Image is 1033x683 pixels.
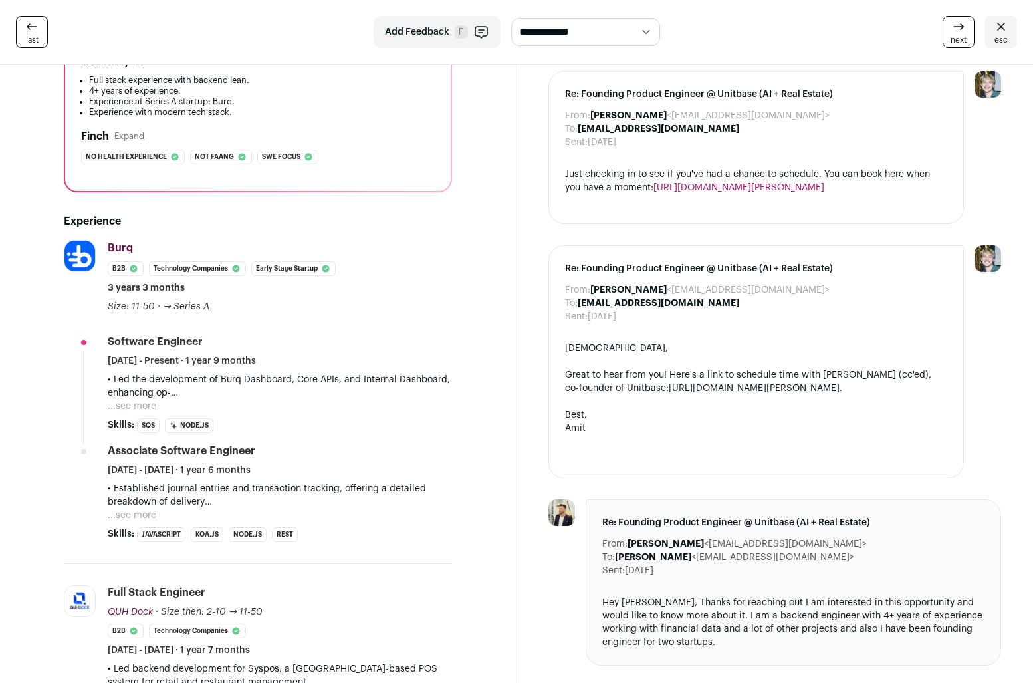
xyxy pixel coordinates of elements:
li: B2B [108,261,144,276]
b: [PERSON_NAME] [590,111,667,120]
img: 3f74b2aafaf9767bdcfb9879e83b13b5ca065b43383e9ae91510812bf64767df.jpg [548,499,575,526]
div: Great to hear from you! Here's a link to schedule time with [PERSON_NAME] (cc'ed), co-founder of ... [565,368,947,395]
span: [DATE] - [DATE] · 1 year 6 months [108,464,251,477]
h2: Finch [81,128,109,144]
div: Full Stack Engineer [108,585,205,600]
dt: Sent: [565,310,588,323]
span: Re: Founding Product Engineer @ Unitbase (AI + Real Estate) [565,262,947,275]
li: 4+ years of experience. [89,86,435,96]
dd: [DATE] [588,136,616,149]
a: [URL][DOMAIN_NAME][PERSON_NAME] [669,384,840,393]
li: REST [272,527,298,542]
a: next [943,16,975,48]
span: Size: 11-50 [108,302,155,311]
p: • Led the development of Burq Dashboard, Core APIs, and Internal Dashboard, enhancing op- eration... [108,373,452,400]
div: Best, [565,408,947,422]
button: Add Feedback F [374,16,501,48]
a: esc [985,16,1017,48]
span: · Size then: 2-10 → 11-50 [156,607,263,616]
img: 83df97a02e31e0a7a45da7efa117f151bf4c4a77ecd51037f8b371486ba7bd9b.jpg [64,241,95,271]
dd: <[EMAIL_ADDRESS][DOMAIN_NAME]> [615,551,854,564]
dt: To: [602,551,615,564]
span: Swe focus [262,150,300,164]
dd: <[EMAIL_ADDRESS][DOMAIN_NAME]> [590,283,830,297]
span: Skills: [108,418,134,432]
li: Experience at Series A startup: Burq. [89,96,435,107]
span: F [455,25,468,39]
p: • Established journal entries and transaction tracking, offering a detailed breakdown of delivery... [108,482,452,509]
dt: From: [565,283,590,297]
div: [DEMOGRAPHIC_DATA], [565,342,947,355]
li: JavaScript [137,527,185,542]
a: last [16,16,48,48]
span: esc [994,35,1008,45]
dt: From: [602,537,628,551]
div: Software Engineer [108,335,203,349]
img: bde2e682573bb0b6e0cb97bb878d218da3e0c3f97e77bffe17c16d872520a8f7.jpg [64,586,95,616]
dd: [DATE] [588,310,616,323]
li: Technology Companies [149,624,246,638]
span: Skills: [108,527,134,541]
b: [EMAIL_ADDRESS][DOMAIN_NAME] [578,299,739,308]
button: ...see more [108,400,156,413]
span: next [951,35,967,45]
span: Add Feedback [385,25,449,39]
a: [URL][DOMAIN_NAME][PERSON_NAME] [653,183,824,192]
dt: To: [565,297,578,310]
b: [PERSON_NAME] [628,539,704,549]
b: [EMAIL_ADDRESS][DOMAIN_NAME] [578,124,739,134]
button: ...see more [108,509,156,522]
img: 6494470-medium_jpg [975,245,1001,272]
div: Hey [PERSON_NAME], Thanks for reaching out I am interested in this opportunity and would like to ... [602,596,984,649]
button: Expand [114,131,144,142]
li: Experience with modern tech stack. [89,107,435,118]
span: · [158,300,160,313]
dt: Sent: [602,564,625,577]
span: 3 years 3 months [108,281,185,295]
img: 6494470-medium_jpg [975,71,1001,98]
span: Re: Founding Product Engineer @ Unitbase (AI + Real Estate) [565,88,947,101]
dd: [DATE] [625,564,653,577]
div: Just checking in to see if you've had a chance to schedule. You can book here when you have a mom... [565,168,947,194]
span: [DATE] - [DATE] · 1 year 7 months [108,644,250,657]
div: Associate Software Engineer [108,444,255,458]
dd: <[EMAIL_ADDRESS][DOMAIN_NAME]> [628,537,867,551]
dt: From: [565,109,590,122]
span: Re: Founding Product Engineer @ Unitbase (AI + Real Estate) [602,516,984,529]
span: QUH Dock [108,607,153,616]
dd: <[EMAIL_ADDRESS][DOMAIN_NAME]> [590,109,830,122]
span: No health experience [86,150,167,164]
span: → Series A [163,302,209,311]
li: Full stack experience with backend lean. [89,75,435,86]
span: last [26,35,39,45]
span: Not faang [195,150,234,164]
li: Koa.js [191,527,223,542]
div: Amit [565,422,947,435]
dt: To: [565,122,578,136]
li: SQS [137,418,160,433]
b: [PERSON_NAME] [590,285,667,295]
dt: Sent: [565,136,588,149]
li: B2B [108,624,144,638]
li: Node.js [165,418,213,433]
b: [PERSON_NAME] [615,553,691,562]
li: Node.js [229,527,267,542]
h2: Experience [64,213,452,229]
span: Burq [108,243,133,253]
li: Technology Companies [149,261,246,276]
li: Early Stage Startup [251,261,336,276]
span: [DATE] - Present · 1 year 9 months [108,354,256,368]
